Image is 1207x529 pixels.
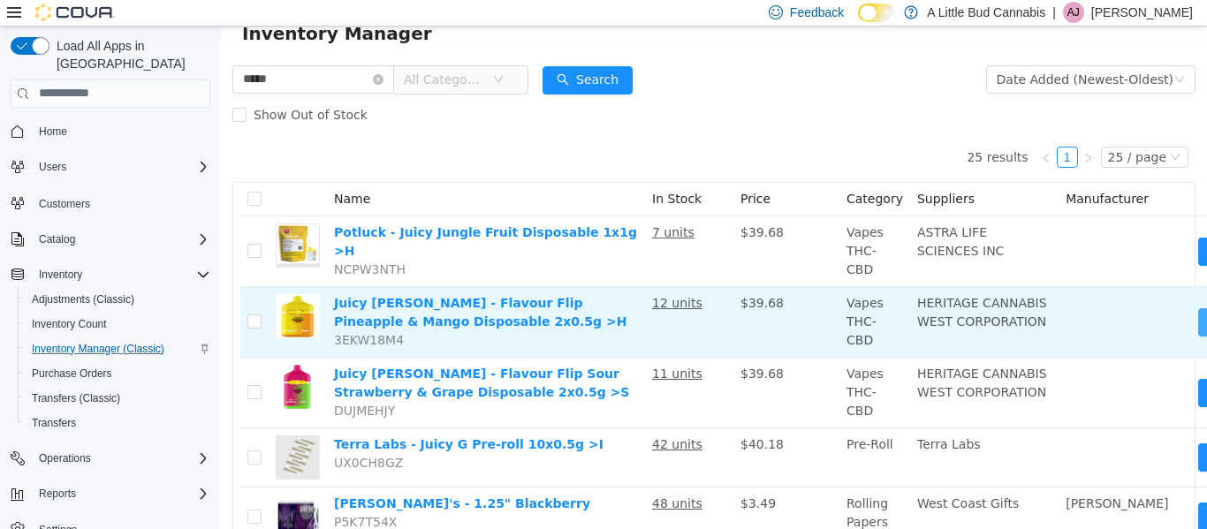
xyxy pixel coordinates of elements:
[696,411,760,425] span: Terra Labs
[18,287,217,312] button: Adjustments (Classic)
[55,468,99,512] img: Juicy Jay's - 1.25" Blackberry hero shot
[619,402,689,461] td: Pre-Roll
[619,261,689,331] td: Vapes THC-CBD
[927,2,1045,23] p: A Little Bud Cannabis
[32,416,76,430] span: Transfers
[32,367,112,381] span: Purchase Orders
[977,476,1059,504] button: icon: swapMove
[18,411,217,435] button: Transfers
[32,448,210,469] span: Operations
[25,314,114,335] a: Inventory Count
[32,229,82,250] button: Catalog
[858,4,895,22] input: Dark Mode
[4,446,217,471] button: Operations
[4,190,217,215] button: Customers
[39,197,90,211] span: Customers
[113,470,369,484] a: [PERSON_NAME]'s - 1.25" Blackberry
[25,412,83,434] a: Transfers
[32,448,98,469] button: Operations
[25,412,210,434] span: Transfers
[25,363,210,384] span: Purchase Orders
[696,199,783,231] span: ASTRA LIFE SCIENCES INC
[25,289,210,310] span: Adjustments (Classic)
[322,40,412,68] button: icon: searchSearch
[431,470,482,484] u: 48 units
[862,126,873,137] i: icon: right
[113,411,383,425] a: Terra Labs - Juicy G Pre-roll 10x0.5g >I
[431,269,482,283] u: 12 units
[977,282,1059,310] button: icon: swapMove
[113,377,174,391] span: DUJMEHJY
[520,340,563,354] span: $39.68
[113,236,185,250] span: NCPW3NTH
[520,199,563,213] span: $39.68
[887,121,945,140] div: 25 / page
[845,470,947,484] span: [PERSON_NAME]
[696,340,826,373] span: HERITAGE CANNABIS WEST CORPORATION
[113,429,182,443] span: UX0CH8GZ
[520,269,563,283] span: $39.68
[32,229,210,250] span: Catalog
[790,4,844,21] span: Feedback
[18,361,217,386] button: Purchase Orders
[25,388,127,409] a: Transfers (Classic)
[183,44,263,62] span: All Categories
[836,120,857,141] li: 1
[272,48,283,60] i: icon: down
[520,470,555,484] span: $3.49
[858,22,859,23] span: Dark Mode
[746,120,807,141] li: 25 results
[113,488,176,503] span: P5K7T54X
[18,312,217,336] button: Inventory Count
[953,48,964,60] i: icon: down
[696,470,798,484] span: West Coast Gifts
[431,411,482,425] u: 42 units
[619,331,689,402] td: Vapes THC-CBD
[4,155,217,179] button: Users
[4,227,217,252] button: Catalog
[431,340,482,354] u: 11 units
[4,262,217,287] button: Inventory
[1067,2,1080,23] span: AJ
[32,292,134,306] span: Adjustments (Classic)
[32,156,210,178] span: Users
[39,268,82,282] span: Inventory
[49,37,210,72] span: Load All Apps in [GEOGRAPHIC_DATA]
[113,306,183,321] span: 3EKW18M4
[431,199,474,213] u: 7 units
[857,120,878,141] li: Next Page
[55,338,99,382] img: Juicy Hoots - Flavour Flip Sour Strawberry & Grape Disposable 2x0.5g >S hero shot
[520,165,550,179] span: Price
[152,48,163,58] i: icon: close-circle
[32,156,73,178] button: Users
[25,338,210,359] span: Inventory Manager (Classic)
[39,160,66,174] span: Users
[977,417,1059,445] button: icon: swapMove
[696,165,754,179] span: Suppliers
[25,363,119,384] a: Purchase Orders
[1091,2,1193,23] p: [PERSON_NAME]
[949,125,960,138] i: icon: down
[815,120,836,141] li: Previous Page
[25,314,210,335] span: Inventory Count
[696,269,826,302] span: HERITAGE CANNABIS WEST CORPORATION
[113,165,149,179] span: Name
[55,409,99,453] img: Terra Labs - Juicy G Pre-roll 10x0.5g >I hero shot
[32,264,210,285] span: Inventory
[977,352,1059,381] button: icon: swapMove
[520,411,563,425] span: $40.18
[845,165,928,179] span: Manufacturer
[32,193,97,215] a: Customers
[626,165,682,179] span: Category
[837,121,856,140] a: 1
[32,342,164,356] span: Inventory Manager (Classic)
[113,269,406,302] a: Juicy [PERSON_NAME] - Flavour Flip Pineapple & Mango Disposable 2x0.5g >H
[1063,2,1084,23] div: Amanda Joselin
[1052,2,1056,23] p: |
[113,199,416,231] a: Potluck - Juicy Jungle Fruit Disposable 1x1g >H
[4,481,217,506] button: Reports
[18,386,217,411] button: Transfers (Classic)
[977,211,1059,239] button: icon: swapMove
[32,121,74,142] a: Home
[32,391,120,405] span: Transfers (Classic)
